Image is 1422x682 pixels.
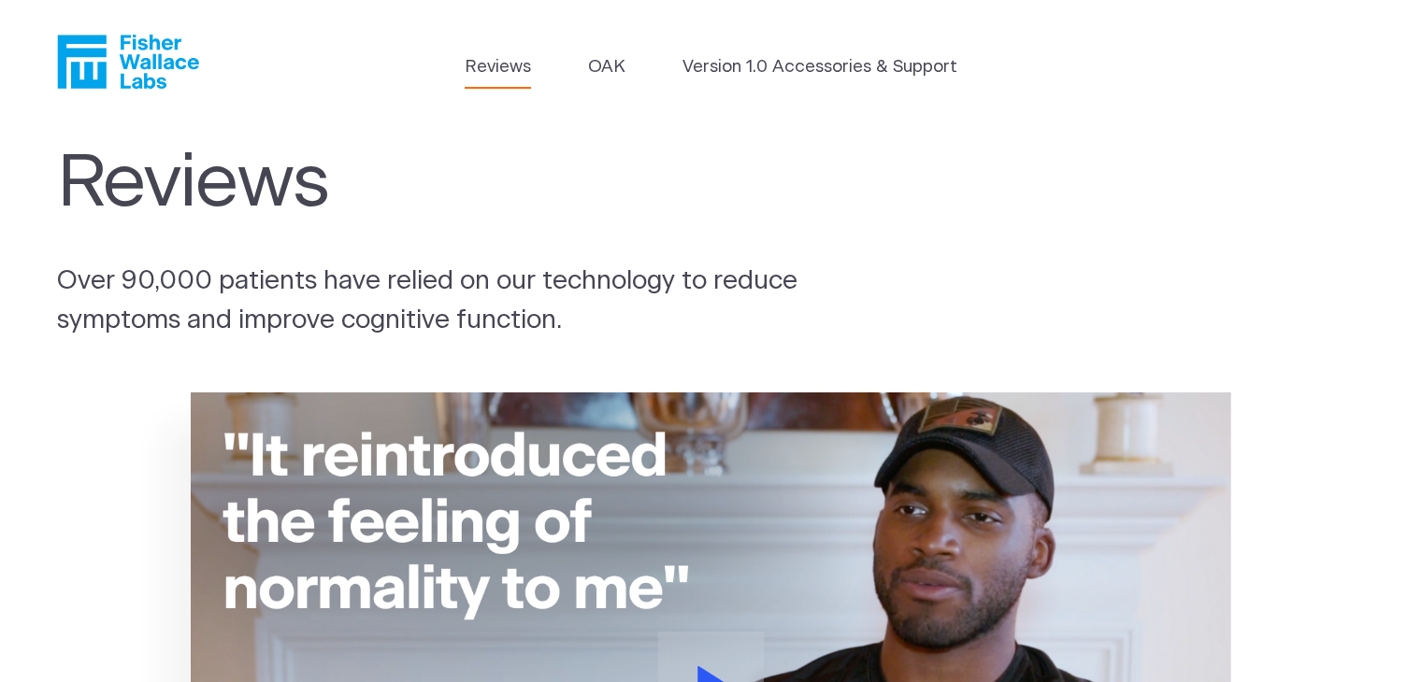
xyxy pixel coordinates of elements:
h1: Reviews [57,141,835,227]
a: Reviews [465,54,531,80]
a: Version 1.0 Accessories & Support [682,54,957,80]
a: OAK [588,54,625,80]
p: Over 90,000 patients have relied on our technology to reduce symptoms and improve cognitive funct... [57,263,874,341]
a: Fisher Wallace [57,35,199,89]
